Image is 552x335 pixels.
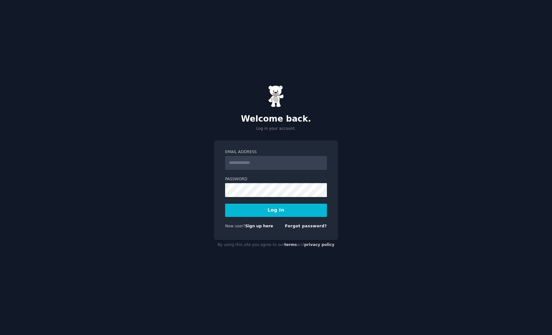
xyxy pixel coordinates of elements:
[245,224,273,228] a: Sign up here
[304,242,334,247] a: privacy policy
[214,126,338,132] p: Log in your account.
[225,204,327,217] button: Log In
[285,224,327,228] a: Forgot password?
[225,176,327,182] label: Password
[268,85,284,107] img: Gummy Bear
[214,240,338,250] div: By using this site you agree to our and
[214,114,338,124] h2: Welcome back.
[225,224,245,228] span: New user?
[225,149,327,155] label: Email Address
[284,242,297,247] a: terms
